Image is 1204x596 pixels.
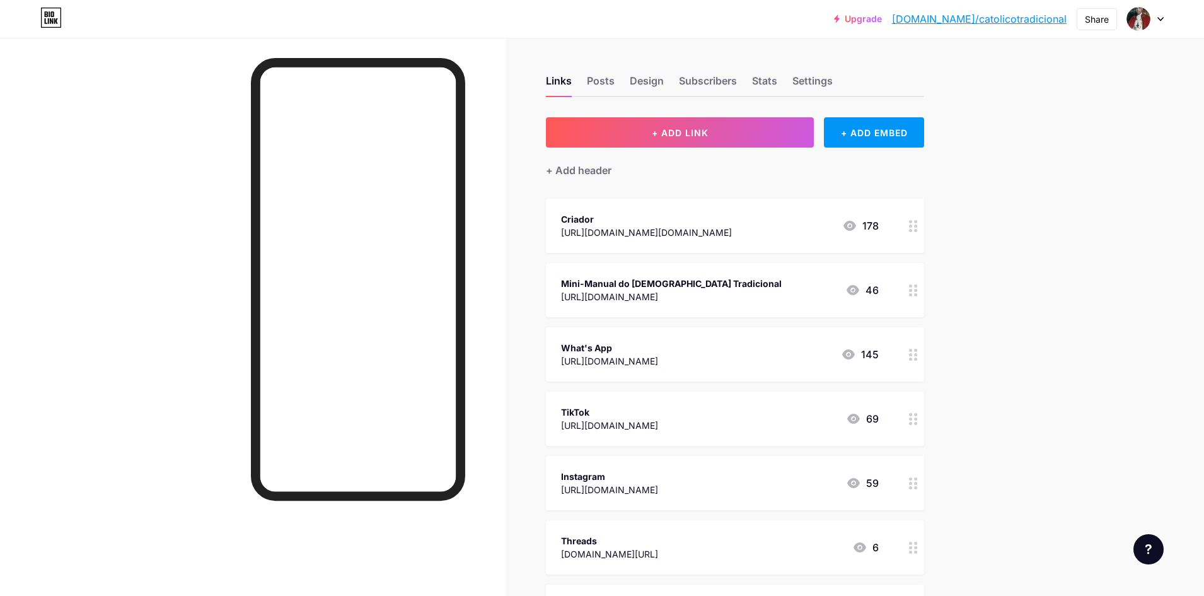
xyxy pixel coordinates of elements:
div: [DOMAIN_NAME][URL] [561,547,658,561]
div: Stats [752,73,777,96]
span: + ADD LINK [652,127,709,138]
div: [URL][DOMAIN_NAME] [561,419,658,432]
div: [URL][DOMAIN_NAME] [561,354,658,368]
div: TikTok [561,406,658,419]
div: 46 [845,283,879,298]
div: 6 [852,540,879,555]
div: 178 [842,218,879,233]
div: Subscribers [679,73,737,96]
div: 59 [846,476,879,491]
div: 145 [841,347,879,362]
div: 69 [846,411,879,426]
div: [URL][DOMAIN_NAME][DOMAIN_NAME] [561,226,732,239]
div: Settings [792,73,833,96]
div: Design [630,73,664,96]
a: Upgrade [834,14,882,24]
div: Threads [561,534,658,547]
div: [URL][DOMAIN_NAME] [561,483,658,496]
div: + ADD EMBED [824,117,924,148]
div: Criador [561,213,732,226]
img: Eraldo Da Silva Duarte [1126,7,1150,31]
div: Instagram [561,470,658,483]
div: What's App [561,341,658,354]
div: Mini-Manual do [DEMOGRAPHIC_DATA] Tradicional [561,277,782,290]
div: + Add header [546,163,611,178]
div: Links [546,73,572,96]
div: [URL][DOMAIN_NAME] [561,290,782,303]
div: Share [1085,13,1109,26]
button: + ADD LINK [546,117,814,148]
div: Posts [587,73,615,96]
a: [DOMAIN_NAME]/catolicotradicional [892,11,1067,26]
